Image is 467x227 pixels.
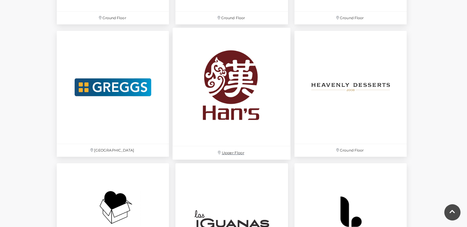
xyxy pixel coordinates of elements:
p: Ground Floor [175,12,288,24]
p: Upper Floor [173,146,291,160]
p: [GEOGRAPHIC_DATA] [57,144,169,157]
p: Ground Floor [294,144,407,157]
a: Ground Floor [291,28,410,160]
p: Ground Floor [294,12,407,24]
p: Ground Floor [57,12,169,24]
a: [GEOGRAPHIC_DATA] [54,28,172,160]
a: Upper Floor [169,24,294,163]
